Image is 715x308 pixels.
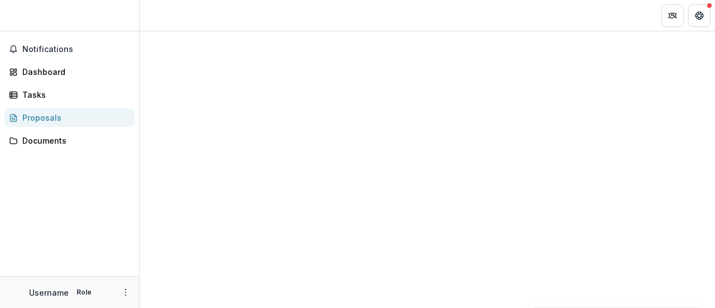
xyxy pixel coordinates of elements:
[4,63,135,81] a: Dashboard
[73,287,95,297] p: Role
[22,112,126,124] div: Proposals
[22,135,126,146] div: Documents
[29,287,69,298] p: Username
[4,108,135,127] a: Proposals
[661,4,684,27] button: Partners
[688,4,711,27] button: Get Help
[4,40,135,58] button: Notifications
[22,66,126,78] div: Dashboard
[22,45,130,54] span: Notifications
[119,286,132,299] button: More
[22,89,126,101] div: Tasks
[4,131,135,150] a: Documents
[4,86,135,104] a: Tasks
